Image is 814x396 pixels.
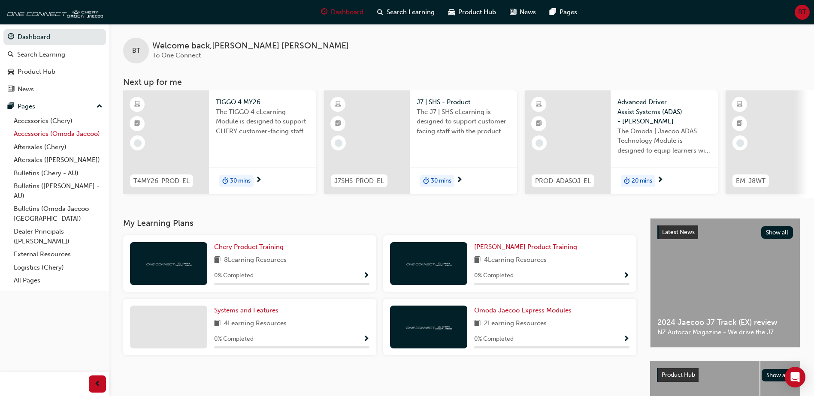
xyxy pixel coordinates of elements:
[8,68,14,76] span: car-icon
[761,226,793,239] button: Show all
[10,180,106,202] a: Bulletins ([PERSON_NAME] - AU)
[335,99,341,110] span: learningResourceType_ELEARNING-icon
[484,318,547,329] span: 2 Learning Resources
[134,139,142,147] span: learningRecordVerb_NONE-icon
[214,306,278,314] span: Systems and Features
[535,176,591,186] span: PROD-ADASOJ-EL
[18,67,55,77] div: Product Hub
[543,3,584,21] a: pages-iconPages
[736,139,744,147] span: learningRecordVerb_NONE-icon
[785,367,805,387] div: Open Intercom Messenger
[474,334,514,344] span: 0 % Completed
[214,243,284,251] span: Chery Product Training
[431,176,451,186] span: 30 mins
[8,86,14,93] span: news-icon
[458,7,496,17] span: Product Hub
[657,318,793,327] span: 2024 Jaecoo J7 Track (EX) review
[442,3,503,21] a: car-iconProduct Hub
[214,334,254,344] span: 0 % Completed
[3,29,106,45] a: Dashboard
[216,107,309,136] span: The TIGGO 4 eLearning Module is designed to support CHERY customer-facing staff with the product ...
[474,306,572,314] span: Omoda Jaecoo Express Modules
[10,127,106,141] a: Accessories (Omoda Jaecoo)
[10,274,106,287] a: All Pages
[123,90,316,194] a: T4MY26-PROD-ELTIGGO 4 MY26The TIGGO 4 eLearning Module is designed to support CHERY customer-faci...
[321,7,327,18] span: guage-icon
[387,7,435,17] span: Search Learning
[133,176,190,186] span: T4MY26-PROD-EL
[10,153,106,167] a: Aftersales ([PERSON_NAME])
[624,176,630,187] span: duration-icon
[798,7,806,17] span: BT
[623,334,629,345] button: Show Progress
[8,103,14,111] span: pages-icon
[255,177,262,184] span: next-icon
[145,259,192,267] img: oneconnect
[8,33,14,41] span: guage-icon
[109,77,814,87] h3: Next up for me
[134,99,140,110] span: learningResourceType_ELEARNING-icon
[10,141,106,154] a: Aftersales (Chery)
[632,176,652,186] span: 20 mins
[363,334,369,345] button: Show Progress
[737,118,743,129] span: booktick-icon
[662,228,695,236] span: Latest News
[623,270,629,281] button: Show Progress
[10,261,106,274] a: Logistics (Chery)
[152,51,201,59] span: To One Connect
[510,7,516,18] span: news-icon
[214,306,282,315] a: Systems and Features
[623,272,629,280] span: Show Progress
[363,272,369,280] span: Show Progress
[230,176,251,186] span: 30 mins
[405,259,452,267] img: oneconnect
[474,271,514,281] span: 0 % Completed
[503,3,543,21] a: news-iconNews
[662,371,695,378] span: Product Hub
[423,176,429,187] span: duration-icon
[335,118,341,129] span: booktick-icon
[3,99,106,114] button: Pages
[335,139,342,147] span: learningRecordVerb_NONE-icon
[474,318,481,329] span: book-icon
[3,81,106,97] a: News
[474,242,581,252] a: [PERSON_NAME] Product Training
[417,107,510,136] span: The J7 | SHS eLearning is designed to support customer facing staff with the product and sales in...
[617,97,711,126] span: Advanced Driver Assist Systems (ADAS) - [PERSON_NAME]
[331,7,363,17] span: Dashboard
[224,318,287,329] span: 4 Learning Resources
[795,5,810,20] button: BT
[222,176,228,187] span: duration-icon
[536,99,542,110] span: learningResourceType_ELEARNING-icon
[474,306,575,315] a: Omoda Jaecoo Express Modules
[657,327,793,337] span: NZ Autocar Magazine - We drive the J7.
[737,99,743,110] span: learningResourceType_ELEARNING-icon
[405,323,452,331] img: oneconnect
[536,139,543,147] span: learningRecordVerb_NONE-icon
[10,114,106,128] a: Accessories (Chery)
[4,3,103,21] img: oneconnect
[123,218,636,228] h3: My Learning Plans
[417,97,510,107] span: J7 | SHS - Product
[3,27,106,99] button: DashboardSearch LearningProduct HubNews
[314,3,370,21] a: guage-iconDashboard
[3,47,106,63] a: Search Learning
[762,369,794,381] button: Show all
[363,336,369,343] span: Show Progress
[657,368,793,382] a: Product HubShow all
[448,7,455,18] span: car-icon
[214,271,254,281] span: 0 % Completed
[324,90,517,194] a: J7SHS-PROD-ELJ7 | SHS - ProductThe J7 | SHS eLearning is designed to support customer facing staf...
[456,177,463,184] span: next-icon
[363,270,369,281] button: Show Progress
[334,176,384,186] span: J7SHS-PROD-EL
[550,7,556,18] span: pages-icon
[18,102,35,111] div: Pages
[3,64,106,80] a: Product Hub
[134,118,140,129] span: booktick-icon
[525,90,718,194] a: PROD-ADASOJ-ELAdvanced Driver Assist Systems (ADAS) - [PERSON_NAME]The Omoda | Jaecoo ADAS Techno...
[224,255,287,266] span: 8 Learning Resources
[10,202,106,225] a: Bulletins (Omoda Jaecoo - [GEOGRAPHIC_DATA])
